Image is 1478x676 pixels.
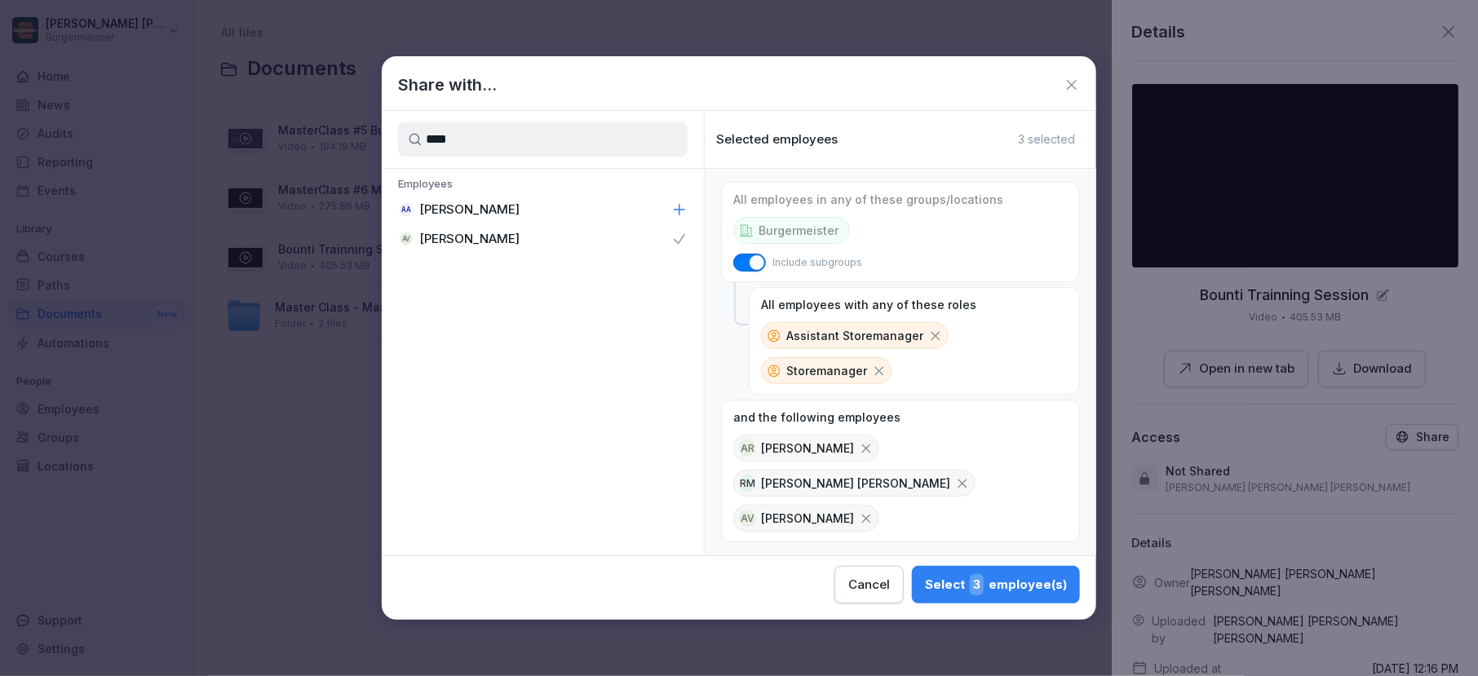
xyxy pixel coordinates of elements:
[786,362,867,379] p: Storemanager
[912,566,1080,603] button: Select3employee(s)
[419,231,520,247] p: [PERSON_NAME]
[419,201,520,218] p: [PERSON_NAME]
[382,177,704,195] p: Employees
[400,232,413,245] div: AV
[848,576,890,594] div: Cancel
[761,440,854,457] p: [PERSON_NAME]
[759,222,839,239] p: Burgermeister
[400,203,413,216] div: AA
[970,574,984,595] span: 3
[1018,132,1075,147] p: 3 selected
[761,510,854,527] p: [PERSON_NAME]
[925,574,1067,595] div: Select employee(s)
[761,298,976,312] p: All employees with any of these roles
[398,73,497,97] h1: Share with...
[834,566,904,603] button: Cancel
[739,475,756,492] div: RM
[739,510,756,527] div: AV
[772,255,862,270] p: Include subgroups
[716,132,838,147] p: Selected employees
[739,440,756,457] div: AR
[733,192,1003,207] p: All employees in any of these groups/locations
[786,327,923,344] p: Assistant Storemanager
[733,410,901,425] p: and the following employees
[761,475,950,492] p: [PERSON_NAME] [PERSON_NAME]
